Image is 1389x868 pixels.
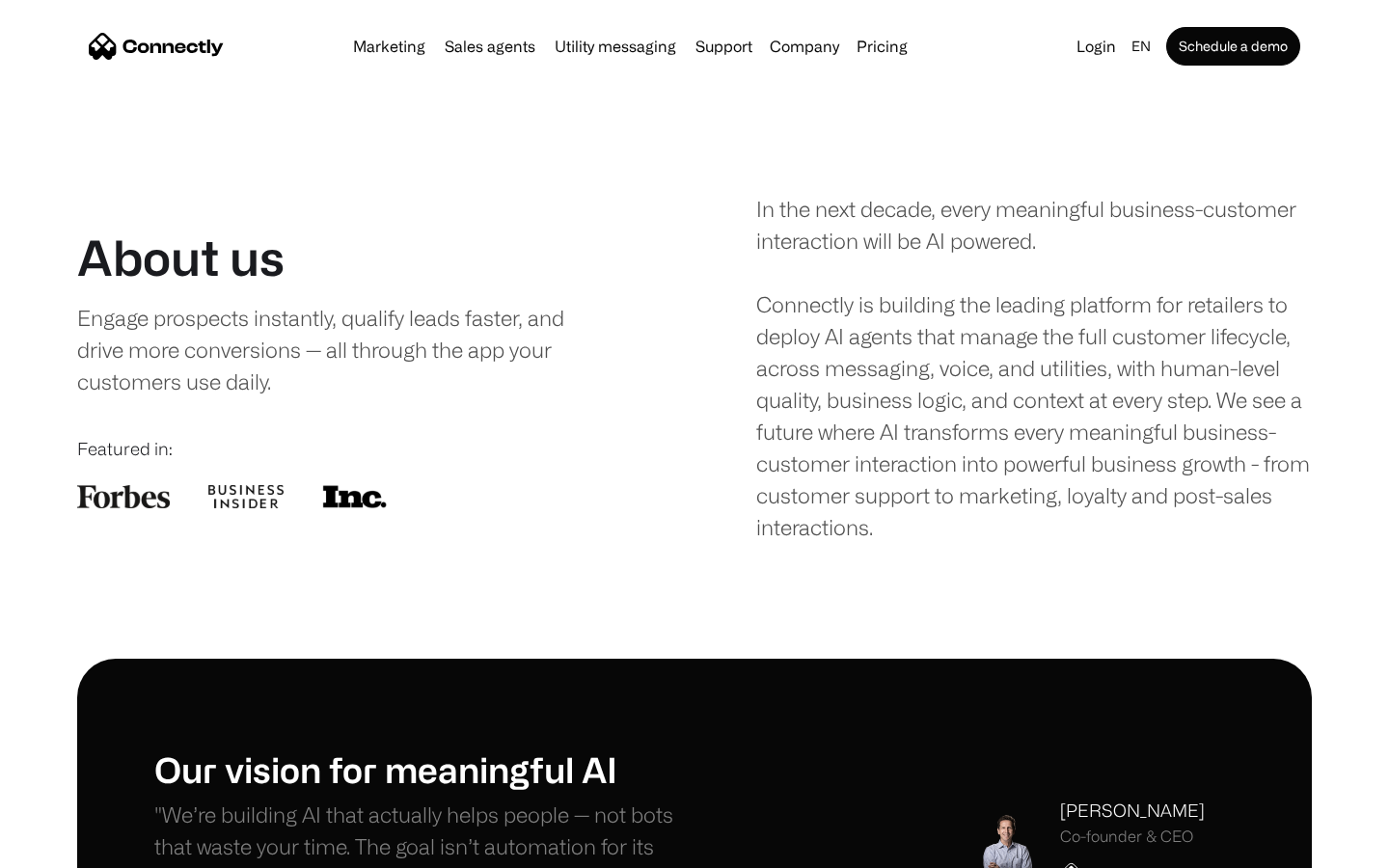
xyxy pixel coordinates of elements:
a: Pricing [849,39,915,54]
div: Featured in: [77,436,633,462]
a: Schedule a demo [1166,27,1300,66]
div: In the next decade, every meaningful business-customer interaction will be AI powered. Connectly ... [756,193,1312,543]
a: Marketing [345,39,433,54]
div: Company [770,33,839,60]
a: Utility messaging [547,39,684,54]
ul: Language list [39,834,116,861]
div: Co-founder & CEO [1060,827,1205,846]
h1: Our vision for meaningful AI [154,748,694,790]
div: [PERSON_NAME] [1060,798,1205,824]
a: Support [688,39,760,54]
div: en [1131,33,1151,60]
aside: Language selected: English [19,832,116,861]
div: Engage prospects instantly, qualify leads faster, and drive more conversions — all through the ap... [77,302,605,397]
a: Login [1069,33,1124,60]
a: Sales agents [437,39,543,54]
h1: About us [77,229,285,286]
